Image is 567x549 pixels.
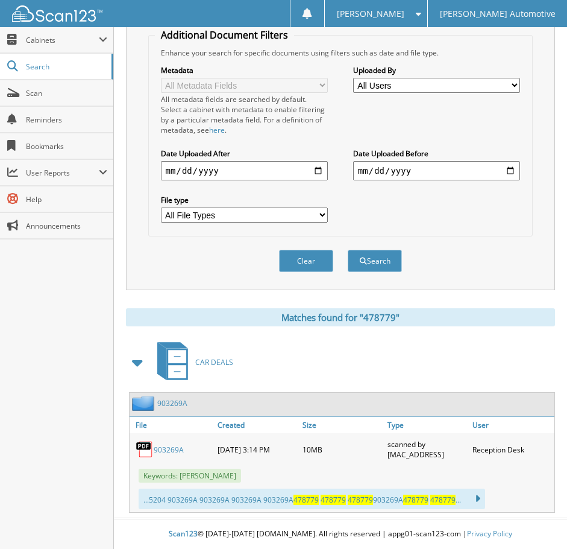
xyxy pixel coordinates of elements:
[430,495,456,505] span: 478779
[337,10,404,17] span: [PERSON_NAME]
[161,94,328,135] div: All metadata fields are searched by default. Select a cabinet with metadata to enable filtering b...
[132,396,157,411] img: folder2.png
[26,35,99,45] span: Cabinets
[507,491,567,549] iframe: Chat Widget
[348,250,402,272] button: Search
[26,168,99,178] span: User Reports
[384,436,469,463] div: scanned by [MAC_ADDRESS]
[403,495,428,505] span: 478779
[161,161,328,180] input: start
[126,308,555,326] div: Matches found for "478779"
[161,65,328,75] label: Metadata
[299,436,384,463] div: 10MB
[130,417,215,433] a: File
[26,88,107,98] span: Scan
[155,48,527,58] div: Enhance your search for specific documents using filters such as date and file type.
[161,195,328,205] label: File type
[279,250,333,272] button: Clear
[209,125,225,135] a: here
[26,141,107,151] span: Bookmarks
[215,436,299,463] div: [DATE] 3:14 PM
[384,417,469,433] a: Type
[114,519,567,549] div: © [DATE]-[DATE] [DOMAIN_NAME]. All rights reserved | appg01-scan123-com |
[26,115,107,125] span: Reminders
[157,398,187,408] a: 903269A
[136,440,154,459] img: PDF.png
[154,445,184,455] a: 903269A
[293,495,319,505] span: 478779
[155,28,294,42] legend: Additional Document Filters
[467,528,512,539] a: Privacy Policy
[195,357,233,367] span: CAR DEALS
[215,417,299,433] a: Created
[353,148,521,159] label: Date Uploaded Before
[169,528,198,539] span: Scan123
[139,469,241,483] span: Keywords: [PERSON_NAME]
[321,495,346,505] span: 478779
[353,161,521,180] input: end
[469,417,554,433] a: User
[150,338,233,386] a: CAR DEALS
[26,62,105,72] span: Search
[26,221,107,231] span: Announcements
[348,495,373,505] span: 478779
[440,10,556,17] span: [PERSON_NAME] Automotive
[469,436,554,463] div: Reception Desk
[161,148,328,159] label: Date Uploaded After
[299,417,384,433] a: Size
[353,65,521,75] label: Uploaded By
[139,489,485,509] div: ...5204 903269A 903269A 903269A 903269A 903269A ...
[12,5,102,22] img: scan123-logo-white.svg
[26,194,107,205] span: Help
